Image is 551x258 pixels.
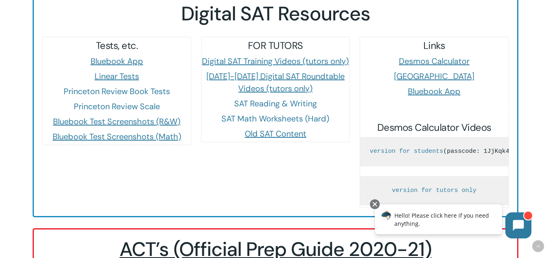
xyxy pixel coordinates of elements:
iframe: Chatbot [366,198,540,247]
a: Princeton Review Scale [74,101,160,112]
pre: (passcode: 1JjKqk4* ) [360,137,509,166]
h5: Tests, etc. [42,39,191,52]
h5: Desmos Calculator Videos [360,121,509,134]
a: [GEOGRAPHIC_DATA] [394,71,474,82]
a: version for students [370,148,443,155]
a: Bluebook Test Screenshots (Math) [53,131,181,142]
a: Bluebook App [91,56,143,66]
a: Old SAT Content [245,128,306,139]
a: SAT Math Worksheets (Hard) [221,113,329,124]
h5: Links [360,39,509,52]
a: Princeton Review Book Tests [64,86,170,97]
a: Bluebook App [408,86,460,97]
a: version for tutors only [392,187,476,194]
a: [DATE]-[DATE] Digital SAT Roundtable Videos (tutors only) [206,71,345,94]
a: Bluebook Test Screenshots (R&W) [53,116,180,127]
h2: Digital SAT Resources [42,2,509,26]
a: Digital SAT Training Videos (tutors only) [202,56,349,66]
a: Desmos Calculator [399,56,469,66]
a: Linear Tests [95,71,139,82]
a: SAT Reading & Writing [234,98,317,109]
h5: FOR TUTORS [201,39,350,52]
